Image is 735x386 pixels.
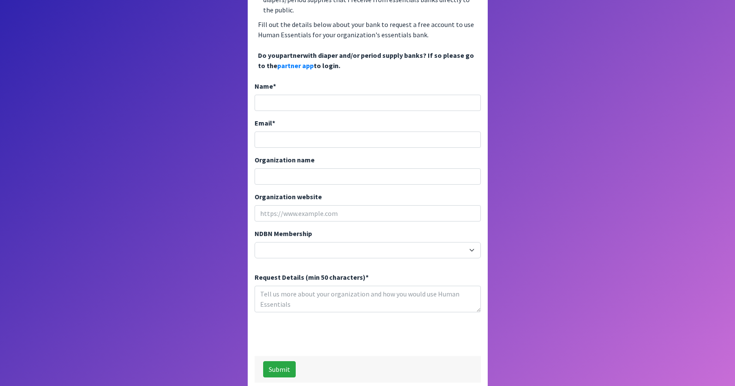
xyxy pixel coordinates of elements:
label: NDBN Membership [255,228,312,239]
iframe: reCAPTCHA [255,319,385,353]
span: Do you with diaper and/or period supply banks? If so please go to the to login. [258,51,474,70]
abbr: required [273,82,276,90]
p: Fill out the details below about your bank to request a free account to use Human Essentials for ... [255,16,481,74]
abbr: required [366,273,369,281]
label: Organization website [255,192,322,202]
button: Submit [263,361,296,377]
a: partner app [277,61,314,70]
label: Request Details (min 50 characters) [255,272,369,282]
span: partner [279,51,303,60]
label: Organization name [255,155,315,165]
abbr: required [272,119,275,127]
label: Email [255,118,275,128]
input: https://www.example.com [255,205,481,221]
label: Name [255,81,276,91]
